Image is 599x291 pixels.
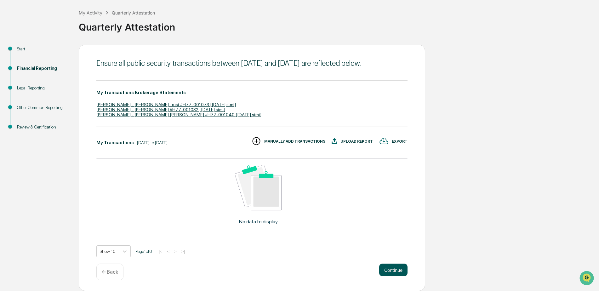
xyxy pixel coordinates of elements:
[96,140,134,145] div: My Transactions
[137,140,168,145] div: [DATE] to [DATE]
[13,79,41,86] span: Preclearance
[79,10,102,15] div: My Activity
[107,50,115,58] button: Start new chat
[6,13,115,23] p: How can we help?
[157,249,164,254] button: |<
[379,264,408,276] button: Continue
[21,48,103,54] div: Start new chat
[46,80,51,85] div: 🗄️
[17,46,69,52] div: Start
[112,10,155,15] div: Quarterly Attestation
[102,269,118,275] p: ← Back
[43,77,81,88] a: 🗄️Attestations
[17,124,69,130] div: Review & Certification
[6,80,11,85] div: 🖐️
[332,136,337,146] img: UPLOAD REPORT
[44,106,76,111] a: Powered byPylon
[63,107,76,111] span: Pylon
[172,249,179,254] button: >
[6,92,11,97] div: 🔎
[21,54,80,60] div: We're available if you need us!
[165,249,171,254] button: <
[235,165,282,211] img: No data
[96,59,408,68] div: Ensure all public security transactions between [DATE] and [DATE] are reflected below.
[79,16,596,33] div: Quarterly Attestation
[96,107,408,112] div: [PERSON_NAME] - [PERSON_NAME] #H77-001032 [[DATE] stmt]
[52,79,78,86] span: Attestations
[96,90,186,95] div: My Transactions Brokerage Statements
[239,219,278,225] p: No data to display
[17,65,69,72] div: Financial Reporting
[96,102,408,107] div: [PERSON_NAME] - [PERSON_NAME] Trust #H77-001073 [[DATE] stmt]
[264,139,325,144] div: MANUALLY ADD TRANSACTIONS
[579,270,596,287] iframe: Open customer support
[17,85,69,91] div: Legal Reporting
[17,104,69,111] div: Other Common Reporting
[180,249,187,254] button: >|
[6,48,18,60] img: 1746055101610-c473b297-6a78-478c-a979-82029cc54cd1
[96,112,408,117] div: [PERSON_NAME] - [PERSON_NAME] [PERSON_NAME] #H77-001040 [[DATE] stmt]
[4,89,42,100] a: 🔎Data Lookup
[135,249,152,254] span: Page 1 of 0
[340,139,373,144] div: UPLOAD REPORT
[13,91,40,98] span: Data Lookup
[379,136,389,146] img: EXPORT
[252,136,261,146] img: MANUALLY ADD TRANSACTIONS
[392,139,408,144] div: EXPORT
[4,77,43,88] a: 🖐️Preclearance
